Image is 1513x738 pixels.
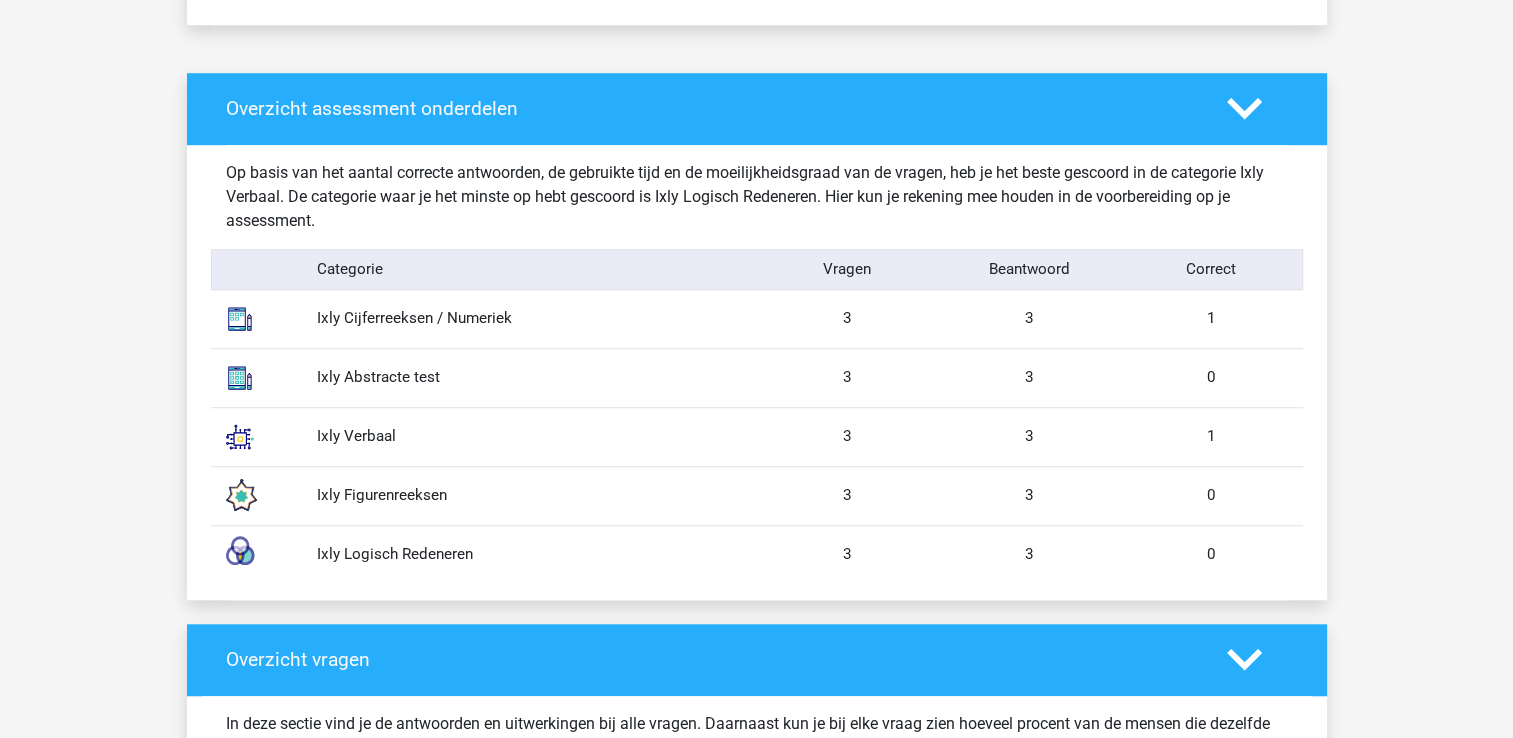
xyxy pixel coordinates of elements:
img: analogies.7686177dca09.svg [215,412,265,462]
div: Ixly Logisch Redeneren [302,543,757,566]
div: Beantwoord [938,258,1120,281]
img: figure_sequences.119d9c38ed9f.svg [215,471,265,521]
div: Categorie [302,258,756,281]
div: 0 [1121,366,1303,389]
div: 3 [939,543,1121,566]
div: Ixly Abstracte test [302,366,757,389]
div: Op basis van het aantal correcte antwoorden, de gebruikte tijd en de moeilijkheidsgraad van de vr... [211,161,1303,233]
div: 1 [1121,425,1303,448]
div: Ixly Verbaal [302,425,757,448]
img: abstract_matrices.1a7a1577918d.svg [215,353,265,403]
div: 3 [757,484,939,507]
h4: Overzicht assessment onderdelen [226,97,1197,120]
img: number_sequences.393b09ea44bb.svg [215,294,265,344]
div: 3 [757,307,939,330]
div: 3 [939,366,1121,389]
div: Ixly Figurenreeksen [302,484,757,507]
img: syllogisms.a016ff4880b9.svg [215,530,265,580]
div: Correct [1120,258,1302,281]
div: 0 [1121,543,1303,566]
div: 3 [939,307,1121,330]
div: 1 [1121,307,1303,330]
div: 3 [939,484,1121,507]
div: 3 [757,425,939,448]
div: 3 [757,543,939,566]
div: Vragen [757,258,939,281]
div: 3 [939,425,1121,448]
div: 0 [1121,484,1303,507]
h4: Overzicht vragen [226,648,1197,671]
div: Ixly Cijferreeksen / Numeriek [302,307,757,330]
div: 3 [757,366,939,389]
